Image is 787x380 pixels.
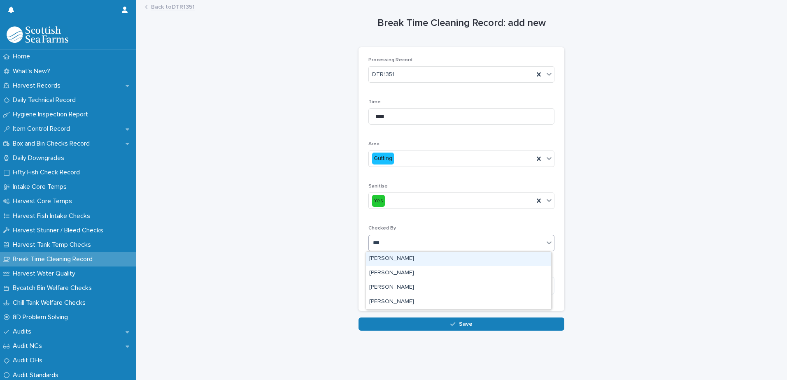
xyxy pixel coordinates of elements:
[9,241,98,249] p: Harvest Tank Temp Checks
[372,195,385,207] div: Yes
[9,212,97,220] p: Harvest Fish Intake Checks
[9,111,95,118] p: Hygiene Inspection Report
[9,154,71,162] p: Daily Downgrades
[368,184,388,189] span: Sanitise
[366,280,551,295] div: Gideon Pringle
[9,357,49,364] p: Audit OFIs
[359,17,564,29] h1: Break Time Cleaning Record: add new
[9,169,86,176] p: Fifty Fish Check Record
[9,328,38,336] p: Audits
[368,58,412,63] span: Processing Record
[9,53,37,60] p: Home
[366,266,551,280] div: Colin Kupris
[151,2,195,11] a: Back toDTR1351
[9,313,75,321] p: 8D Problem Solving
[366,252,551,266] div: Anna Price
[9,82,67,90] p: Harvest Records
[9,255,99,263] p: Break Time Cleaning Record
[9,342,49,350] p: Audit NCs
[359,317,564,331] button: Save
[9,270,82,278] p: Harvest Water Quality
[9,197,79,205] p: Harvest Core Temps
[9,284,98,292] p: Bycatch Bin Welfare Checks
[9,299,92,307] p: Chill Tank Welfare Checks
[9,140,96,148] p: Box and Bin Checks Record
[9,227,110,234] p: Harvest Stunner / Bleed Checks
[7,26,68,43] img: mMrefqRFQpe26GRNOUkG
[368,100,381,104] span: Time
[372,70,394,79] span: DTR1351
[9,67,57,75] p: What's New?
[9,183,73,191] p: Intake Core Temps
[459,321,473,327] span: Save
[368,226,396,231] span: Checked By
[9,125,77,133] p: Item Control Record
[372,153,394,165] div: Gutting
[9,371,65,379] p: Audit Standards
[368,141,380,146] span: Area
[366,295,551,309] div: Ian Pritchard
[9,96,82,104] p: Daily Technical Record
